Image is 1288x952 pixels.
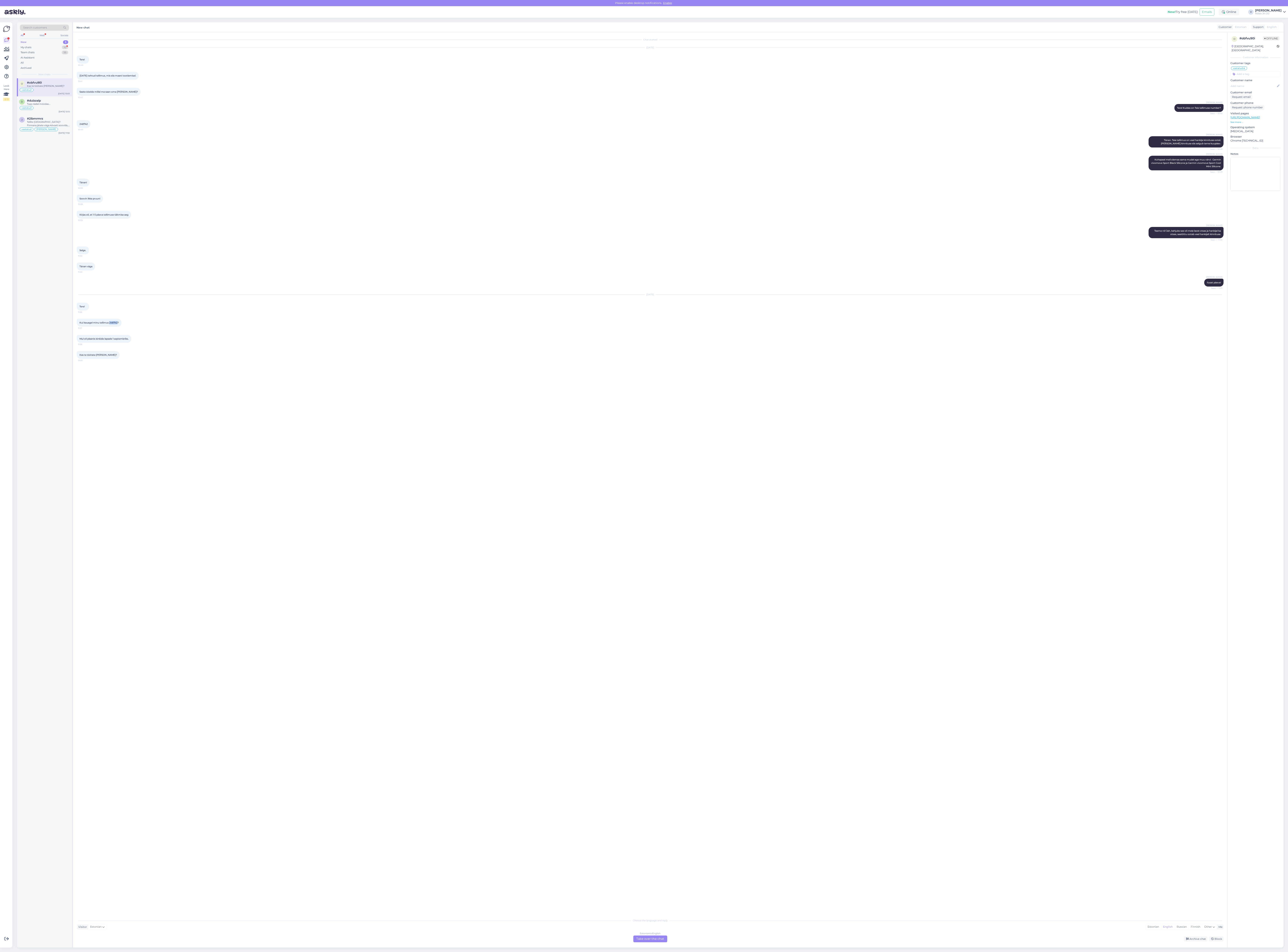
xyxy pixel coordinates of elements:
[1200,8,1214,16] button: Emails
[78,187,92,189] span: 10:58
[1168,10,1198,14] div: Try free [DATE]:
[21,66,31,70] div: Archived
[1206,101,1222,104] span: [PERSON_NAME]
[1230,61,1281,65] p: Customer tags
[77,38,1224,41] div: Chat started
[1248,9,1254,15] div: V
[77,46,1224,49] div: [DATE]
[1267,25,1277,29] span: English
[1161,139,1221,145] span: Tänan. Teie tellimus on veel hankija kinnituse ootel, [PERSON_NAME] kinnituse siis selgub tarne k...
[1230,94,1252,100] div: Request email
[76,25,90,30] label: New chat
[27,102,70,106] div: Taas nädal möödas...
[1263,36,1279,40] span: Offline
[58,92,70,95] div: [DATE] 13:03
[1146,924,1161,930] div: Estonian
[3,25,10,32] img: Askly Logo
[1233,67,1243,69] span: vastatud
[1230,129,1281,133] p: [MEDICAL_DATA]
[1230,116,1260,119] a: [URL][DOMAIN_NAME]
[36,128,56,130] span: [PERSON_NAME]
[78,128,92,131] span: 10:46
[1230,120,1281,124] p: See more ...
[1217,25,1232,29] div: Customer
[1209,936,1224,942] div: Block
[1177,106,1221,109] span: Tere! Kuidas on Teie tellimuse number?
[78,80,92,83] span: 10:41
[1230,91,1281,94] p: Customer email
[1232,44,1277,52] div: [GEOGRAPHIC_DATA], [GEOGRAPHIC_DATA]
[1151,158,1221,168] span: Kohapeal meil olemas sama mudel aga muu värvi: Garmin vivomove Sport Black Silicone ja Garmin viv...
[62,46,68,49] div: 10
[1230,101,1281,105] p: Customer phone
[1208,238,1222,241] span: Seen ✓ 11:00
[1230,78,1281,82] p: Customer name
[58,132,70,134] div: [DATE] 11:50
[1206,133,1222,136] span: [PERSON_NAME]
[1255,9,1286,15] a: [PERSON_NAME]Mobix JK OÜ
[27,84,70,88] div: Kas te töötate [PERSON_NAME]?
[23,26,47,30] span: Search customers
[20,33,24,38] div: All
[90,925,102,929] span: Estonian
[79,197,100,200] span: Soovin ikka pruuni
[3,98,10,101] div: 2 / 3
[1168,10,1176,14] b: New!
[62,51,68,54] div: 56
[1230,146,1281,150] div: Extra
[79,90,138,93] span: Saate ööelda millal ma saan oma [PERSON_NAME]?
[60,33,69,38] div: Socials
[1217,925,1222,929] div: Me
[27,99,41,102] span: #dulzzalp
[1255,9,1282,12] div: [PERSON_NAME]
[79,337,129,340] span: Mul oli plaanis kinkida lapsele 1 septembriks.
[1230,71,1281,77] input: Add a tag
[78,219,92,222] span: 10:59
[22,128,31,130] span: vastatud
[1208,287,1222,290] span: Seen ✓ 11:01
[78,327,92,330] span: 11:57
[1208,171,1222,173] span: Seen ✓ 10:49
[77,293,1224,296] div: [DATE]
[27,81,42,84] span: #obfvu90i
[79,123,88,125] span: 248742
[1251,25,1264,29] div: Support
[1175,924,1189,930] div: Russian
[1208,148,1222,150] span: Seen ✓ 10:49
[1255,12,1282,15] div: Mobix JK OÜ
[1239,36,1263,41] div: # obfvu90i
[1206,224,1222,227] span: [PERSON_NAME]
[22,107,31,109] span: vastatud
[1230,135,1281,139] p: Browser
[1208,112,1222,115] span: Seen ✓ 10:45
[1231,84,1276,88] input: Add name
[21,40,26,44] div: New
[78,271,92,273] span: 11:00
[21,56,34,60] div: AI Assistant
[3,84,10,101] div: Look Here
[1230,112,1281,115] p: Visited pages
[21,61,24,65] div: All
[21,118,23,121] span: 2
[1230,152,1281,156] p: Notes
[1230,56,1281,59] div: Customer information
[78,64,92,67] span: 10:40
[21,100,23,103] span: d
[79,213,128,216] span: Kirjas oli, et 1-5 päeva tellimuse tåitmise aeg
[78,343,92,346] span: 11:58
[1230,105,1264,110] div: Request phone number
[1230,125,1281,129] p: Operating system
[59,110,70,113] div: [DATE] 12:12
[1204,925,1212,928] span: Other
[79,249,86,252] span: Selge.
[1161,924,1175,930] div: English
[38,73,50,76] span: New chats
[21,51,34,54] div: Team chats
[78,359,92,362] span: 13:03
[1219,9,1239,15] div: Online
[78,203,92,206] span: 10:58
[1154,229,1221,236] span: Teeme nii! Jah, kahjuks see oli meie laost otsas ja hankijal ka otsas, seetõttu ootab veel hankij...
[1206,153,1222,156] span: [PERSON_NAME]
[21,82,23,85] span: o
[1233,37,1235,40] span: o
